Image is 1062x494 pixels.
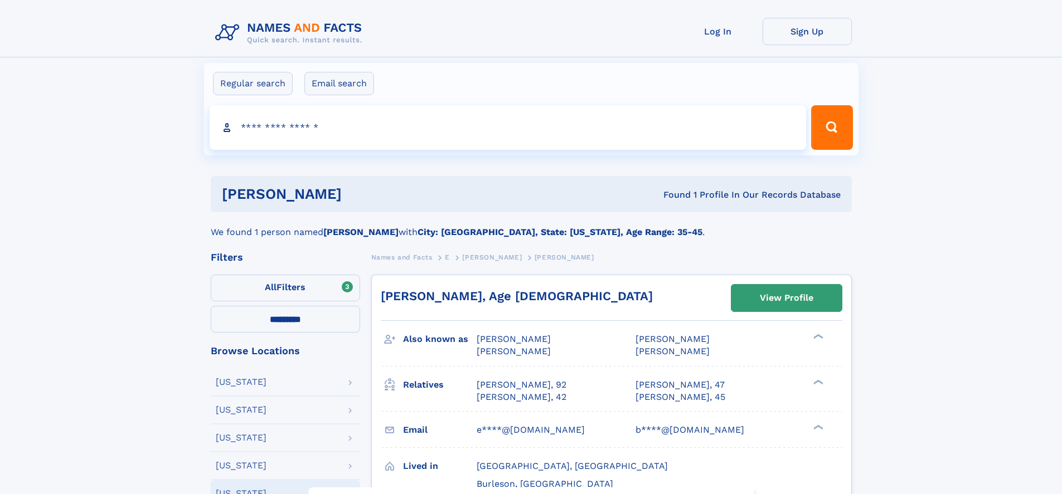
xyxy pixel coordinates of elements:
[216,378,266,387] div: [US_STATE]
[477,461,668,471] span: [GEOGRAPHIC_DATA], [GEOGRAPHIC_DATA]
[636,334,710,344] span: [PERSON_NAME]
[211,212,852,239] div: We found 1 person named with .
[477,478,613,489] span: Burleson, [GEOGRAPHIC_DATA]
[216,405,266,414] div: [US_STATE]
[211,275,360,301] label: Filters
[477,334,551,344] span: [PERSON_NAME]
[535,253,594,261] span: [PERSON_NAME]
[265,282,277,292] span: All
[323,227,399,237] b: [PERSON_NAME]
[760,285,813,311] div: View Profile
[216,461,266,470] div: [US_STATE]
[403,420,477,439] h3: Email
[636,346,710,356] span: [PERSON_NAME]
[477,379,566,391] a: [PERSON_NAME], 92
[811,378,824,385] div: ❯
[811,333,824,340] div: ❯
[211,346,360,356] div: Browse Locations
[477,391,566,403] a: [PERSON_NAME], 42
[477,346,551,356] span: [PERSON_NAME]
[445,250,450,264] a: E
[304,72,374,95] label: Email search
[211,18,371,48] img: Logo Names and Facts
[731,285,842,311] a: View Profile
[211,252,360,262] div: Filters
[403,375,477,394] h3: Relatives
[213,72,293,95] label: Regular search
[811,423,824,431] div: ❯
[763,18,852,45] a: Sign Up
[462,253,522,261] span: [PERSON_NAME]
[371,250,433,264] a: Names and Facts
[502,189,841,201] div: Found 1 Profile In Our Records Database
[222,187,503,201] h1: [PERSON_NAME]
[216,433,266,442] div: [US_STATE]
[673,18,763,45] a: Log In
[403,457,477,476] h3: Lived in
[210,105,807,150] input: search input
[636,391,725,403] a: [PERSON_NAME], 45
[445,253,450,261] span: E
[462,250,522,264] a: [PERSON_NAME]
[381,289,653,303] a: [PERSON_NAME], Age [DEMOGRAPHIC_DATA]
[636,379,725,391] a: [PERSON_NAME], 47
[418,227,702,237] b: City: [GEOGRAPHIC_DATA], State: [US_STATE], Age Range: 35-45
[811,105,852,150] button: Search Button
[403,330,477,349] h3: Also known as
